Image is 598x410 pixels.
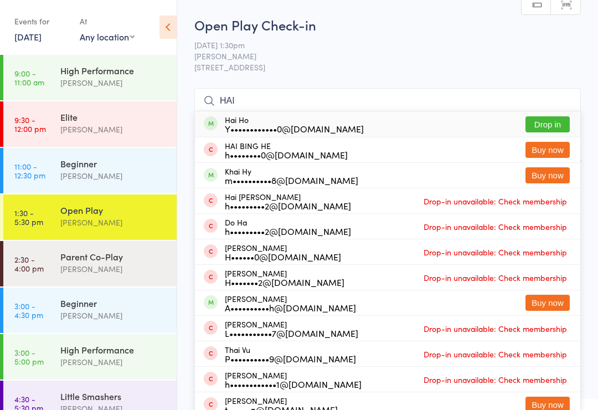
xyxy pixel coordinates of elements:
[225,380,362,388] div: h••••••••••••1@[DOMAIN_NAME]
[14,301,43,319] time: 3:00 - 4:30 pm
[225,252,341,261] div: H••••••0@[DOMAIN_NAME]
[225,218,351,235] div: Do Ha
[225,192,351,210] div: Hai [PERSON_NAME]
[194,39,564,50] span: [DATE] 1:30pm
[60,123,167,136] div: [PERSON_NAME]
[60,76,167,89] div: [PERSON_NAME]
[225,141,348,159] div: HAI BING HE
[14,30,42,43] a: [DATE]
[3,241,177,286] a: 2:30 -4:00 pmParent Co-Play[PERSON_NAME]
[421,193,570,209] span: Drop-in unavailable: Check membership
[421,320,570,337] span: Drop-in unavailable: Check membership
[194,50,564,61] span: [PERSON_NAME]
[194,88,581,114] input: Search
[421,269,570,286] span: Drop-in unavailable: Check membership
[525,116,570,132] button: Drop in
[60,111,167,123] div: Elite
[525,295,570,311] button: Buy now
[225,329,358,337] div: L•••••••••••7@[DOMAIN_NAME]
[60,204,167,216] div: Open Play
[60,64,167,76] div: High Performance
[225,243,341,261] div: [PERSON_NAME]
[3,194,177,240] a: 1:30 -5:30 pmOpen Play[PERSON_NAME]
[225,269,344,286] div: [PERSON_NAME]
[421,346,570,362] span: Drop-in unavailable: Check membership
[225,167,358,184] div: Khai Hy
[225,124,364,133] div: Y••••••••••••0@[DOMAIN_NAME]
[60,297,167,309] div: Beginner
[225,227,351,235] div: h•••••••••2@[DOMAIN_NAME]
[525,142,570,158] button: Buy now
[14,255,44,273] time: 2:30 - 4:00 pm
[60,390,167,402] div: Little Smashers
[225,278,344,286] div: H•••••••2@[DOMAIN_NAME]
[225,371,362,388] div: [PERSON_NAME]
[14,69,44,86] time: 9:00 - 11:00 am
[421,244,570,260] span: Drop-in unavailable: Check membership
[14,12,69,30] div: Events for
[225,354,356,363] div: P••••••••••9@[DOMAIN_NAME]
[225,150,348,159] div: h••••••••0@[DOMAIN_NAME]
[421,218,570,235] span: Drop-in unavailable: Check membership
[60,356,167,368] div: [PERSON_NAME]
[194,61,581,73] span: [STREET_ADDRESS]
[3,334,177,380] a: 3:00 -5:00 pmHigh Performance[PERSON_NAME]
[60,170,167,182] div: [PERSON_NAME]
[3,148,177,193] a: 11:00 -12:30 pmBeginner[PERSON_NAME]
[421,371,570,388] span: Drop-in unavailable: Check membership
[80,30,135,43] div: Any location
[14,115,46,133] time: 9:30 - 12:00 pm
[60,216,167,229] div: [PERSON_NAME]
[225,303,356,312] div: A••••••••••h@[DOMAIN_NAME]
[60,344,167,356] div: High Performance
[60,309,167,322] div: [PERSON_NAME]
[225,320,358,337] div: [PERSON_NAME]
[14,208,43,226] time: 1:30 - 5:30 pm
[225,294,356,312] div: [PERSON_NAME]
[60,157,167,170] div: Beginner
[14,162,45,180] time: 11:00 - 12:30 pm
[225,176,358,184] div: m••••••••••8@[DOMAIN_NAME]
[80,12,135,30] div: At
[3,55,177,100] a: 9:00 -11:00 amHigh Performance[PERSON_NAME]
[60,263,167,275] div: [PERSON_NAME]
[3,288,177,333] a: 3:00 -4:30 pmBeginner[PERSON_NAME]
[60,250,167,263] div: Parent Co-Play
[14,348,44,366] time: 3:00 - 5:00 pm
[3,101,177,147] a: 9:30 -12:00 pmElite[PERSON_NAME]
[225,345,356,363] div: Thai Vu
[225,201,351,210] div: h•••••••••2@[DOMAIN_NAME]
[525,167,570,183] button: Buy now
[225,115,364,133] div: Hai Ho
[194,16,581,34] h2: Open Play Check-in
